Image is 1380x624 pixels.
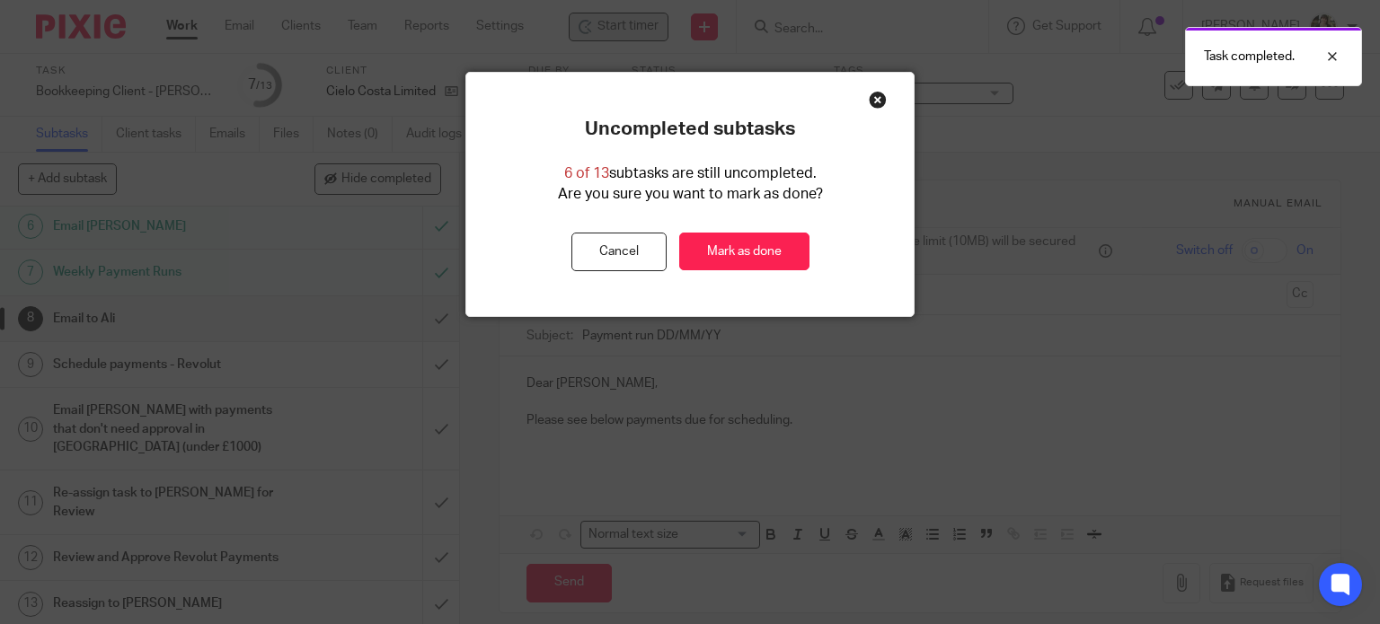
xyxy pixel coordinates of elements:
p: Are you sure you want to mark as done? [558,184,823,205]
div: Close this dialog window [869,91,887,109]
p: subtasks are still uncompleted. [564,163,817,184]
button: Cancel [571,233,667,271]
p: Uncompleted subtasks [585,118,795,141]
span: 6 of 13 [564,166,609,180]
a: Mark as done [679,233,809,271]
p: Task completed. [1204,48,1295,66]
